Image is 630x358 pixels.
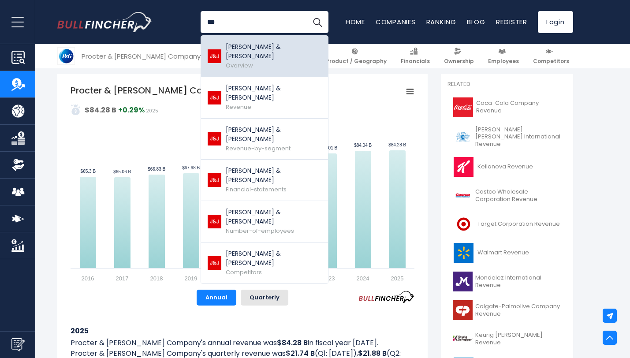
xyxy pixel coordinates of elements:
a: Blog [467,17,485,26]
span: 2025 [146,108,158,114]
p: [PERSON_NAME] & [PERSON_NAME] [226,125,321,144]
a: Register [496,17,527,26]
img: TGT logo [453,214,475,234]
p: Related [447,81,567,88]
span: Product / Geography [326,58,387,65]
a: Costco Wholesale Corporation Revenue [447,183,567,208]
a: Financials [397,44,434,68]
text: 2016 [81,275,94,282]
a: Ranking [426,17,456,26]
img: K logo [453,157,475,177]
text: 2023 [322,275,335,282]
a: Target Corporation Revenue [447,212,567,236]
tspan: Procter & [PERSON_NAME] Company's Revenue Trend [71,84,307,97]
a: Product / Geography [322,44,391,68]
span: Competitors [226,268,262,276]
text: $67.68 B [182,165,200,170]
strong: $84.28 B [85,105,116,115]
img: WMT logo [453,243,475,263]
button: Search [306,11,328,33]
span: Financial-statements [226,185,287,194]
span: Overview [226,61,253,70]
a: Companies [376,17,416,26]
a: [PERSON_NAME] & [PERSON_NAME] Number-of-employees [201,201,328,242]
button: Quarterly [241,290,288,306]
span: Revenue [226,103,251,111]
a: Coca-Cola Company Revenue [447,95,567,119]
img: PG logo [58,48,75,64]
a: [PERSON_NAME] & [PERSON_NAME] Revenue [201,77,328,119]
img: COST logo [453,186,473,205]
text: 2018 [150,275,163,282]
text: 2019 [184,275,197,282]
svg: Procter & Gamble Company's Revenue Trend [71,84,414,283]
span: Number-of-employees [226,227,294,235]
text: $84.04 B [354,143,372,148]
a: Walmart Revenue [447,241,567,265]
a: Home [346,17,365,26]
text: 2025 [391,275,403,282]
span: Financials [401,58,430,65]
h3: 2025 [71,325,414,336]
img: Ownership [11,158,25,172]
a: Login [538,11,573,33]
img: addasd [71,104,81,115]
text: $82.01 B [320,145,337,150]
span: Revenue-by-segment [226,144,291,153]
text: $65.3 B [80,169,96,174]
strong: +0.29% [118,105,145,115]
a: [PERSON_NAME] [PERSON_NAME] International Revenue [447,124,567,151]
a: Competitors [529,44,573,68]
a: Employees [484,44,523,68]
text: 2017 [116,275,128,282]
p: [PERSON_NAME] & [PERSON_NAME] [226,166,321,185]
img: KO logo [453,97,473,117]
b: $84.28 B [277,338,308,348]
a: [PERSON_NAME] & [PERSON_NAME] Overview [201,36,328,77]
text: $84.28 B [388,142,406,147]
text: 2024 [356,275,369,282]
img: CL logo [453,300,473,320]
a: [PERSON_NAME] & [PERSON_NAME] Financial-statements [201,160,328,201]
img: MDLZ logo [453,272,473,291]
img: PM logo [453,127,473,147]
text: $66.83 B [148,167,165,172]
a: [PERSON_NAME] & [PERSON_NAME] Revenue-by-segment [201,119,328,160]
p: [PERSON_NAME] & [PERSON_NAME] [226,208,321,226]
a: Go to homepage [57,12,152,32]
span: Employees [488,58,519,65]
p: [PERSON_NAME] & [PERSON_NAME] [226,84,321,102]
text: $65.06 B [113,169,131,174]
a: Mondelez International Revenue [447,269,567,294]
a: Ownership [440,44,478,68]
span: Competitors [533,58,569,65]
a: [PERSON_NAME] & [PERSON_NAME] Competitors [201,242,328,283]
p: [PERSON_NAME] & [PERSON_NAME] [226,42,321,61]
p: Procter & [PERSON_NAME] Company's annual revenue was in fiscal year [DATE]. [71,338,414,348]
button: Annual [197,290,236,306]
img: Bullfincher logo [57,12,153,32]
span: Ownership [444,58,474,65]
p: [PERSON_NAME] & [PERSON_NAME] [226,249,321,268]
div: Procter & [PERSON_NAME] Company [82,51,201,61]
img: KDP logo [453,329,473,349]
a: Kellanova Revenue [447,155,567,179]
a: Keurig [PERSON_NAME] Revenue [447,327,567,351]
a: Colgate-Palmolive Company Revenue [447,298,567,322]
